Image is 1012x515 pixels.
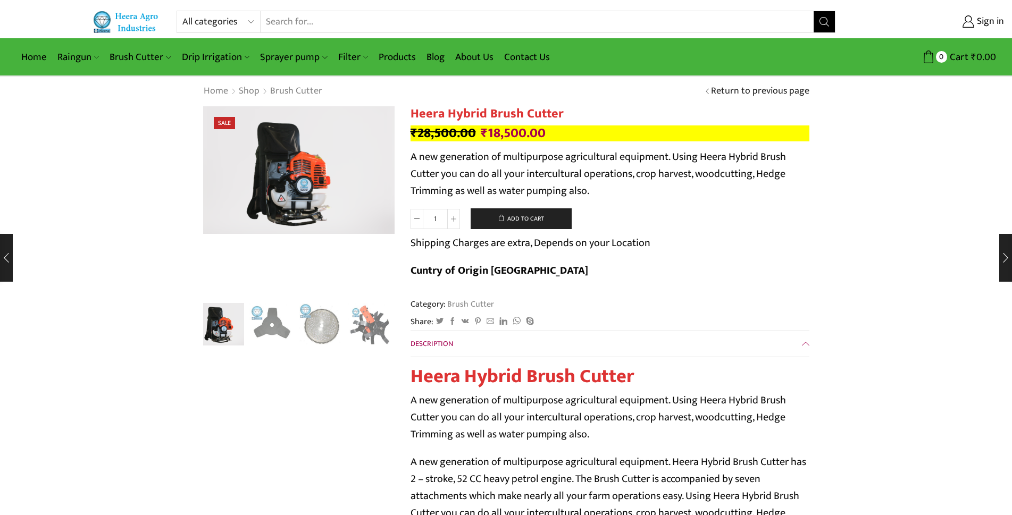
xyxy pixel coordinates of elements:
a: Drip Irrigation [177,45,255,70]
span: 0 [936,51,947,62]
a: Contact Us [499,45,555,70]
span: Sign in [974,15,1004,29]
span: ₹ [971,49,976,65]
a: Heera Brush Cutter [200,301,245,345]
nav: Breadcrumb [203,85,323,98]
img: Heera Brush Cutter [203,106,395,234]
bdi: 28,500.00 [411,122,476,144]
span: Description [411,337,453,350]
p: A new generation of multipurpose agricultural equipment. Using Heera Hybrid Brush Cutter you can ... [411,392,809,443]
bdi: 0.00 [971,49,996,65]
a: Sprayer pump [255,45,332,70]
a: Description [411,331,809,357]
a: Filter [333,45,373,70]
span: ₹ [481,122,488,144]
p: Shipping Charges are extra, Depends on your Location [411,234,650,251]
h1: Heera Hybrid Brush Cutter [411,106,809,122]
a: Brush Cutter [104,45,176,70]
a: Products [373,45,421,70]
p: A new generation of multipurpose agricultural equipment. Using Heera Hybrid Brush Cutter you can ... [411,148,809,199]
button: Search button [814,11,835,32]
div: 1 / 10 [203,106,395,234]
a: 0 Cart ₹0.00 [846,47,996,67]
li: 1 / 10 [200,303,245,345]
a: Sign in [851,12,1004,31]
span: ₹ [411,122,417,144]
a: Brush Cutter [270,85,323,98]
a: Blog [421,45,450,70]
a: Home [203,85,229,98]
a: Home [16,45,52,70]
a: Shop [238,85,260,98]
span: Share: [411,316,433,328]
a: Raingun [52,45,104,70]
span: Category: [411,298,494,310]
li: 2 / 10 [249,303,294,345]
button: Add to cart [471,208,572,230]
input: Product quantity [423,209,447,229]
img: WEEDER [348,303,392,347]
a: 14 [249,303,294,347]
span: Cart [947,50,968,64]
b: Cuntry of Origin [GEOGRAPHIC_DATA] [411,261,588,280]
span: Sale [214,117,235,129]
a: Return to previous page [711,85,809,98]
h1: Heera Hybrid Brush Cutter [411,365,809,388]
a: 15 [299,303,343,347]
input: Search for... [261,11,813,32]
a: Brush Cutter [446,297,494,311]
a: 13 [348,303,392,347]
a: About Us [450,45,499,70]
li: 3 / 10 [299,303,343,345]
bdi: 18,500.00 [481,122,546,144]
li: 4 / 10 [348,303,392,345]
